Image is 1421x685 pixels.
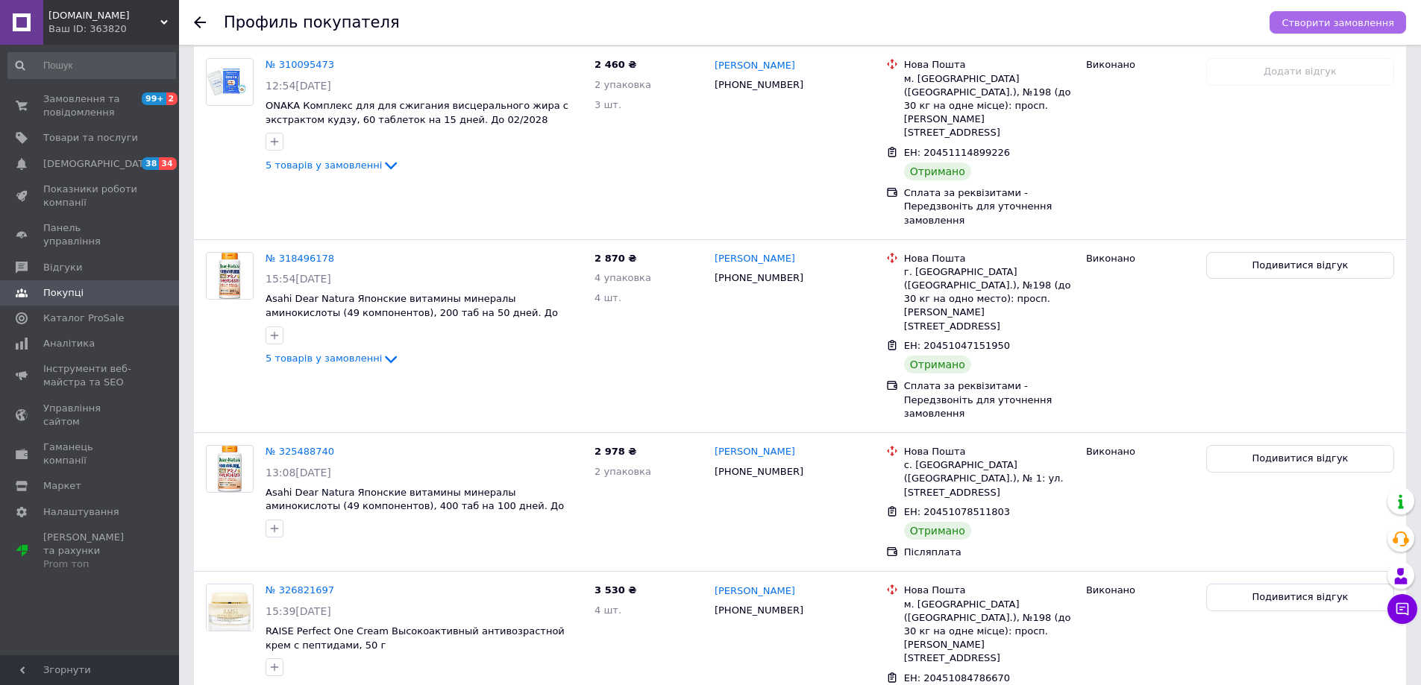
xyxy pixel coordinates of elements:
[904,162,971,180] div: Отримано
[7,52,176,79] input: Пошук
[266,487,564,525] a: Asahi Dear Natura Японские витамины минералы аминокислоты (49 компонентов), 400 таб на 100 дней. ...
[595,604,621,616] span: 4 шт.
[904,72,1074,140] div: м. [GEOGRAPHIC_DATA] ([GEOGRAPHIC_DATA].), №198 (до 30 кг на одне місце): просп. [PERSON_NAME][ST...
[904,445,1074,458] div: Нова Пошта
[266,353,382,364] span: 5 товарів у замовленні
[266,446,334,457] a: № 325488740
[266,80,331,92] span: 12:54[DATE]
[715,252,795,266] a: [PERSON_NAME]
[142,92,166,105] span: 99+
[1282,17,1394,28] span: Створити замовлення
[43,157,154,171] span: [DEMOGRAPHIC_DATA]
[715,59,795,73] a: [PERSON_NAME]
[1387,594,1417,624] button: Чат з покупцем
[715,445,795,459] a: [PERSON_NAME]
[207,69,253,96] img: Фото товару
[712,75,806,95] div: [PHONE_NUMBER]
[595,253,636,264] span: 2 870 ₴
[904,340,1010,351] span: ЕН: 20451047151950
[595,446,636,457] span: 2 978 ₴
[595,99,621,110] span: 3 шт.
[904,506,1010,517] span: ЕН: 20451078511803
[1252,452,1348,466] span: Подивитися відгук
[206,252,254,300] a: Фото товару
[595,272,651,283] span: 4 упаковка
[904,379,1074,420] div: Сплата за реквізитами - Передзвоніть для уточнення замовлення
[904,58,1074,72] div: Нова Пошта
[1206,252,1394,280] button: Подивитися відгук
[266,273,331,285] span: 15:54[DATE]
[904,356,971,373] div: Отримано
[43,558,138,571] div: Prom топ
[43,221,138,248] span: Панель управління
[43,286,84,300] span: Покупці
[266,253,334,264] a: № 318496178
[266,293,558,332] a: Asahi Dear Natura Японские витамины минералы аминокислоты (49 компонентов), 200 таб на 50 дней. Д...
[43,531,138,572] span: [PERSON_NAME] та рахунки
[43,312,124,325] span: Каталог ProSale
[904,458,1074,499] div: с. [GEOGRAPHIC_DATA] ([GEOGRAPHIC_DATA].), № 1: ул. [STREET_ADDRESS]
[1086,584,1194,597] div: Виконано
[166,92,178,105] span: 2
[194,16,206,28] div: Повернутися назад
[266,605,331,617] span: 15:39[DATE]
[904,522,971,540] div: Отримано
[266,625,565,651] a: RAISE Perfect One Cream Высокоактивный антивозрастной крем с пептидами, 50 г
[43,337,95,350] span: Аналітика
[43,441,138,467] span: Гаманець компанії
[266,160,400,171] a: 5 товарів у замовленні
[43,92,138,119] span: Замовлення та повідомлення
[142,157,159,170] span: 38
[48,9,160,22] span: besuto.com.ua
[206,584,254,631] a: Фото товару
[904,672,1010,684] span: ЕН: 20451084786670
[43,402,138,429] span: Управління сайтом
[206,58,254,106] a: Фото товару
[207,584,253,631] img: Фото товару
[712,462,806,482] div: [PHONE_NUMBER]
[43,362,138,389] span: Інструменти веб-майстра та SEO
[266,160,382,171] span: 5 товарів у замовленні
[266,467,331,479] span: 13:08[DATE]
[904,186,1074,227] div: Сплата за реквізитами - Передзвоніть для уточнення замовлення
[904,546,1074,559] div: Післяплата
[595,584,636,596] span: 3 530 ₴
[266,59,334,70] a: № 310095473
[43,261,82,274] span: Відгуки
[266,584,334,596] a: № 326821697
[1252,590,1348,604] span: Подивитися відгук
[904,147,1010,158] span: ЕН: 20451114899226
[904,252,1074,265] div: Нова Пошта
[712,601,806,620] div: [PHONE_NUMBER]
[43,505,119,519] span: Налаштування
[595,292,621,303] span: 4 шт.
[904,584,1074,597] div: Нова Пошта
[206,445,254,493] a: Фото товару
[1086,252,1194,265] div: Виконано
[1206,445,1394,473] button: Подивитися відгук
[159,157,176,170] span: 34
[218,446,242,492] img: Фото товару
[43,131,138,145] span: Товари та послуги
[595,466,651,477] span: 2 упаковка
[48,22,179,36] div: Ваш ID: 363820
[207,253,253,299] img: Фото товару
[1252,259,1348,273] span: Подивитися відгук
[904,598,1074,666] div: м. [GEOGRAPHIC_DATA] ([GEOGRAPHIC_DATA].), №198 (до 30 кг на одне місце): просп. [PERSON_NAME][ST...
[266,100,568,125] a: ONAKA Комплекс для для сжигания висцерального жира с экстрактом кудзу, 60 таблеток на 15 дней. До...
[43,479,81,493] span: Маркет
[1086,58,1194,72] div: Виконано
[712,268,806,288] div: [PHONE_NUMBER]
[595,79,651,90] span: 2 упаковка
[595,59,636,70] span: 2 460 ₴
[1206,584,1394,611] button: Подивитися відгук
[224,13,400,31] h1: Профиль покупателя
[266,353,400,364] a: 5 товарів у замовленні
[43,183,138,209] span: Показники роботи компанії
[1086,445,1194,458] div: Виконано
[904,265,1074,333] div: г. [GEOGRAPHIC_DATA] ([GEOGRAPHIC_DATA].), №198 (до 30 кг на одно место): просп. [PERSON_NAME][ST...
